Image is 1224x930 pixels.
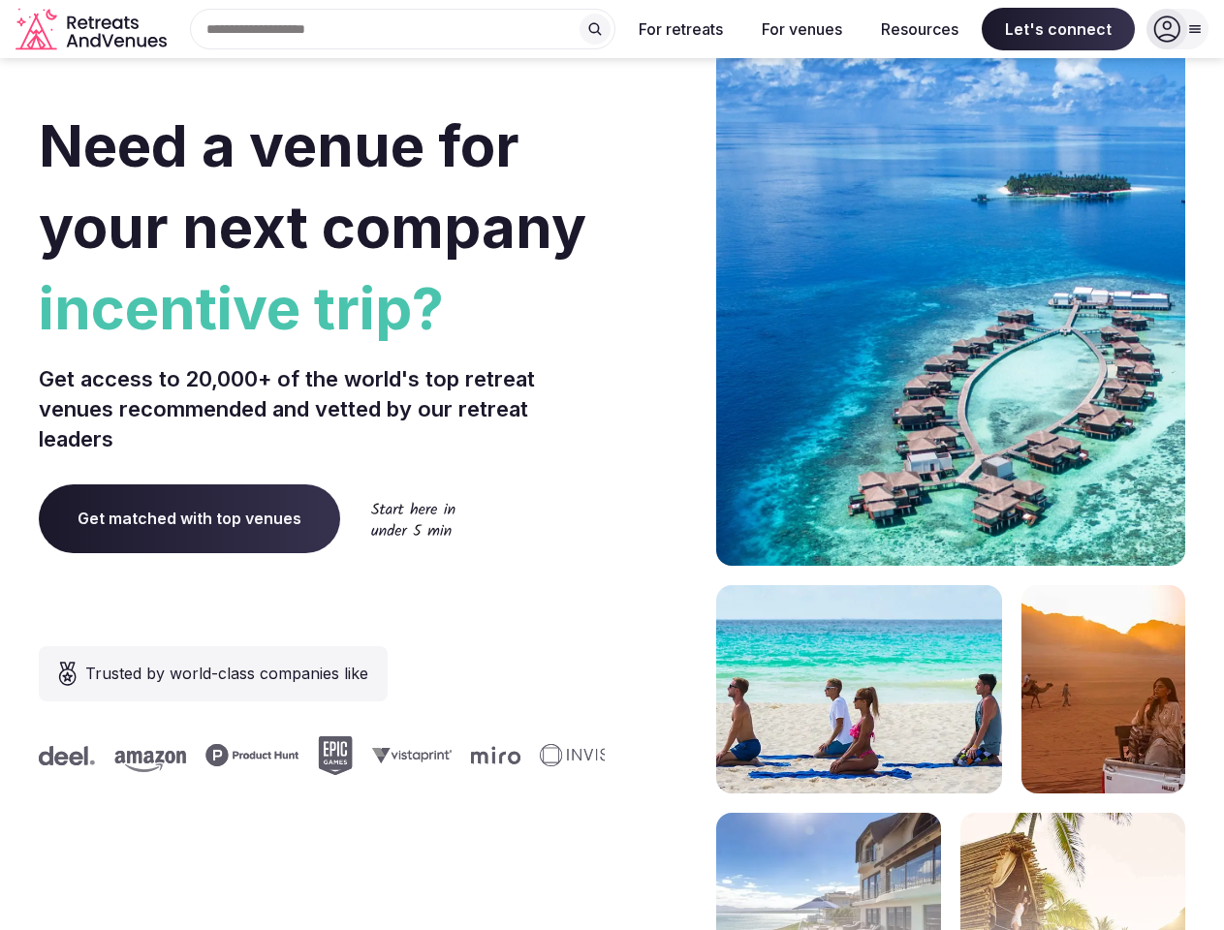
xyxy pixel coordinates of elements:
img: yoga on tropical beach [716,585,1002,793]
p: Get access to 20,000+ of the world's top retreat venues recommended and vetted by our retreat lea... [39,364,605,453]
img: Start here in under 5 min [371,502,455,536]
a: Visit the homepage [16,8,171,51]
svg: Miro company logo [460,746,510,764]
a: Get matched with top venues [39,484,340,552]
img: woman sitting in back of truck with camels [1021,585,1185,793]
span: Trusted by world-class companies like [85,662,368,685]
span: Need a venue for your next company [39,110,586,262]
svg: Vistaprint company logo [361,747,441,763]
svg: Retreats and Venues company logo [16,8,171,51]
svg: Deel company logo [28,746,84,765]
button: For retreats [623,8,738,50]
span: Let's connect [982,8,1135,50]
svg: Invisible company logo [529,744,636,767]
button: Resources [865,8,974,50]
button: For venues [746,8,858,50]
span: incentive trip? [39,267,605,349]
svg: Epic Games company logo [307,736,342,775]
